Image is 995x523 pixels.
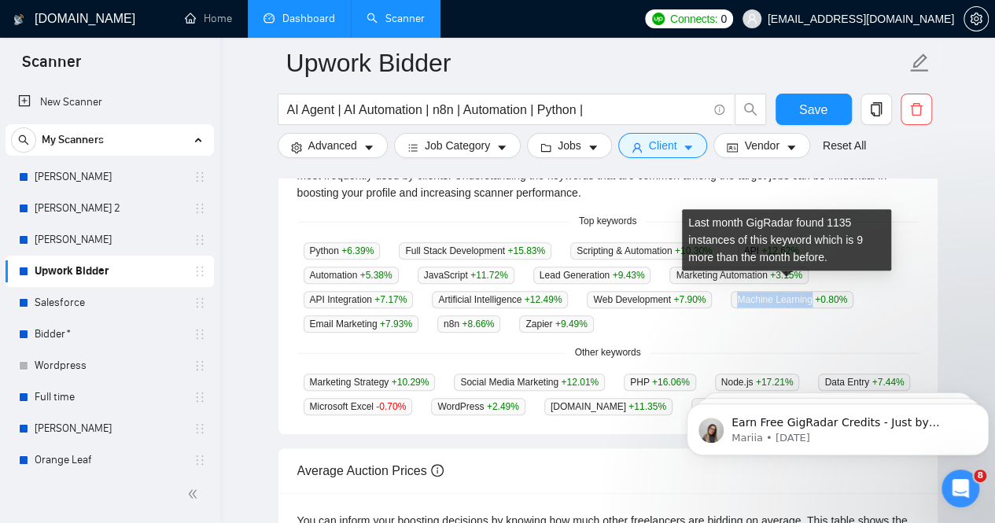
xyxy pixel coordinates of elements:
a: dashboardDashboard [263,12,335,25]
span: +9.49 % [555,319,588,330]
span: +16.06 % [652,377,690,388]
li: New Scanner [6,87,214,118]
span: Scripting & Automation [570,242,718,260]
span: +7.93 % [380,319,412,330]
span: caret-down [683,142,694,153]
span: +12.49 % [525,294,562,305]
a: [PERSON_NAME] [35,224,184,256]
span: Automation [304,267,399,284]
a: Reset All [823,137,866,154]
span: +7.90 % [673,294,706,305]
button: settingAdvancedcaret-down [278,133,388,158]
a: searchScanner [367,12,425,25]
a: [PERSON_NAME] [35,413,184,444]
span: +8.66 % [462,319,494,330]
span: -0.70 % [376,401,406,412]
span: +10.29 % [392,377,429,388]
iframe: Intercom notifications message [680,370,995,481]
span: caret-down [363,142,374,153]
span: +0.80 % [815,294,847,305]
span: +5.38 % [360,270,392,281]
span: user [632,142,643,153]
span: holder [193,391,206,403]
span: holder [193,422,206,435]
span: Python [304,242,381,260]
span: Marketing Strategy [304,374,436,391]
span: setting [291,142,302,153]
span: holder [193,265,206,278]
span: +15.83 % [507,245,545,256]
div: Average Auction Prices [297,448,919,493]
span: API Integration [304,291,414,308]
span: info-circle [431,464,444,477]
span: Save [799,100,827,120]
button: Save [776,94,852,125]
button: search [735,94,766,125]
span: [DOMAIN_NAME] [544,398,673,415]
span: Top keywords [569,214,646,229]
span: Social Media Marketing [454,374,605,391]
span: 8 [974,470,986,482]
span: Microsoft Excel [304,398,413,415]
input: Scanner name... [286,43,906,83]
a: [PERSON_NAME] [35,161,184,193]
a: Bidder* [35,319,184,350]
span: Full Stack Development [399,242,551,260]
a: [PERSON_NAME] 2 [35,193,184,224]
button: userClientcaret-down [618,133,708,158]
span: +9.43 % [612,270,644,281]
a: New Scanner [18,87,201,118]
img: logo [13,7,24,32]
span: Email Marketing [304,315,418,333]
span: +11.72 % [470,270,508,281]
div: Last month GigRadar found 1135 instances of this keyword which is 9 more than the month before. [682,209,891,271]
span: Job Category [425,137,490,154]
span: double-left [187,486,203,502]
span: +7.17 % [374,294,407,305]
span: Lead Generation [533,267,651,284]
span: PHP [624,374,696,391]
span: JavaScript [418,267,514,284]
span: search [12,134,35,145]
span: +2.49 % [487,401,519,412]
span: holder [193,359,206,372]
span: Machine Learning [731,291,853,308]
span: caret-down [588,142,599,153]
button: barsJob Categorycaret-down [394,133,521,158]
span: copy [861,102,891,116]
span: Other keywords [565,345,650,360]
span: +10.30 % [675,245,713,256]
button: delete [901,94,932,125]
span: setting [964,13,988,25]
span: Artificial Intelligence [432,291,568,308]
span: Connects: [670,10,717,28]
iframe: Intercom live chat [942,470,979,507]
span: search [735,102,765,116]
a: Full time [35,381,184,413]
span: WordPress [431,398,525,415]
span: folder [540,142,551,153]
a: Salesforce [35,287,184,319]
span: +11.35 % [628,401,666,412]
span: Jobs [558,137,581,154]
span: caret-down [496,142,507,153]
span: Zapier [519,315,593,333]
span: holder [193,202,206,215]
span: user [746,13,757,24]
span: holder [193,234,206,246]
span: edit [909,53,930,73]
span: Vendor [744,137,779,154]
span: Web Development [587,291,712,308]
span: holder [193,328,206,341]
span: Scanner [9,50,94,83]
span: Marketing Automation [669,267,808,284]
span: delete [901,102,931,116]
span: info-circle [714,105,724,115]
button: search [11,127,36,153]
button: setting [964,6,989,31]
a: Orange Leaf [35,444,184,476]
